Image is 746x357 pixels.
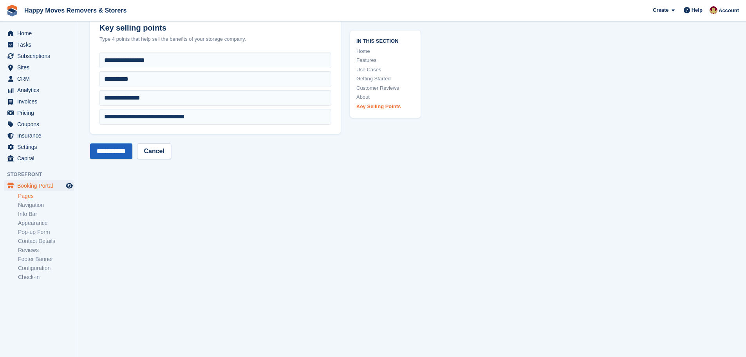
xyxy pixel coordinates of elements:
a: Configuration [18,265,74,272]
span: Pricing [17,107,64,118]
a: menu [4,62,74,73]
a: menu [4,39,74,50]
span: Sites [17,62,64,73]
a: menu [4,119,74,130]
span: Insurance [17,130,64,141]
span: Help [692,6,703,14]
a: Key Selling Points [356,103,414,111]
a: Check-in [18,274,74,281]
a: Navigation [18,201,74,209]
a: menu [4,51,74,62]
a: menu [4,153,74,164]
span: Tasks [17,39,64,50]
a: menu [4,180,74,191]
a: menu [4,130,74,141]
span: Coupons [17,119,64,130]
a: menu [4,73,74,84]
span: Storefront [7,170,78,178]
a: Pages [18,192,74,200]
img: stora-icon-8386f47178a22dfd0bd8f6a31ec36ba5ce8667c1dd55bd0f319d3a0aa187defe.svg [6,5,18,16]
a: Getting Started [356,75,414,83]
a: Cancel [137,143,171,159]
a: menu [4,28,74,39]
span: Create [653,6,668,14]
a: Reviews [18,246,74,254]
a: Footer Banner [18,256,74,263]
a: Preview store [65,181,74,190]
span: Booking Portal [17,180,64,191]
a: Pop-up Form [18,228,74,236]
span: Invoices [17,96,64,107]
span: Home [17,28,64,39]
img: Steven Fry [710,6,717,14]
a: menu [4,141,74,152]
a: About [356,93,414,101]
a: Happy Moves Removers & Storers [21,4,130,17]
a: Appearance [18,219,74,227]
div: Type 4 points that help sell the benefits of your storage company. [99,35,331,43]
a: menu [4,96,74,107]
span: Settings [17,141,64,152]
a: Features [356,56,414,64]
a: Home [356,47,414,55]
span: CRM [17,73,64,84]
a: Customer Reviews [356,84,414,92]
span: Analytics [17,85,64,96]
a: Use Cases [356,66,414,74]
span: In this section [356,37,414,44]
a: Info Bar [18,210,74,218]
a: Contact Details [18,237,74,245]
span: Subscriptions [17,51,64,62]
a: menu [4,107,74,118]
h2: Key selling points [99,24,331,33]
span: Account [719,7,739,14]
span: Capital [17,153,64,164]
a: menu [4,85,74,96]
